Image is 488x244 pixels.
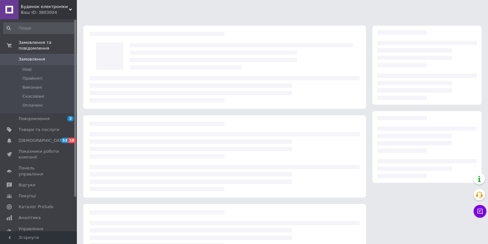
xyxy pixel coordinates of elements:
[19,182,35,188] span: Відгуки
[22,76,42,81] span: Прийняті
[19,165,59,177] span: Панель управління
[3,22,76,34] input: Пошук
[21,4,69,10] span: Будинок електроніки
[19,204,53,210] span: Каталог ProSale
[67,116,74,121] span: 3
[19,138,66,143] span: [DEMOGRAPHIC_DATA]
[19,127,59,133] span: Товари та послуги
[19,193,36,199] span: Покупці
[21,10,77,15] div: Ваш ID: 3803004
[19,149,59,160] span: Показники роботи компанії
[19,56,45,62] span: Замовлення
[22,94,44,99] span: Скасовані
[19,226,59,238] span: Управління сайтом
[68,138,76,143] span: 10
[61,138,68,143] span: 53
[19,215,41,221] span: Аналітика
[19,116,50,122] span: Повідомлення
[474,205,486,218] button: Чат з покупцем
[22,85,42,90] span: Виконані
[22,67,32,72] span: Нові
[19,40,77,51] span: Замовлення та повідомлення
[22,102,43,108] span: Оплачені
